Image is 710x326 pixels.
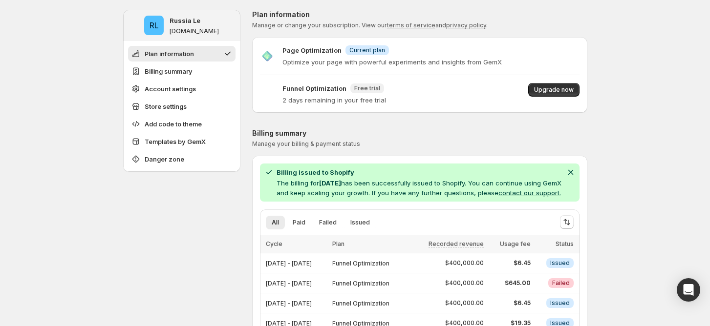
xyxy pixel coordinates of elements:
span: Paid [293,219,305,226]
span: Failed [552,279,570,287]
span: Account settings [145,84,196,94]
span: Funnel Optimization [332,280,389,287]
p: Russia Le [170,16,200,25]
button: Upgrade now [528,83,580,97]
p: Funnel Optimization [282,83,346,93]
h2: Billing issued to Shopify [277,167,562,177]
p: Optimize your page with powerful experiments and insights from GemX [282,57,502,67]
p: Billing summary [252,128,587,138]
div: Open Intercom Messenger [677,278,700,302]
span: Cycle [266,240,282,247]
span: Funnel Optimization [332,260,389,267]
span: [DATE] - [DATE] [266,300,312,307]
button: Account settings [128,81,236,97]
button: Dismiss notification [564,165,578,179]
span: Current plan [349,46,385,54]
span: Plan information [145,49,194,59]
span: Upgrade now [534,86,574,94]
button: Danger zone [128,151,236,167]
span: Failed [319,219,337,226]
span: [DATE] [319,179,341,187]
span: Templates by GemX [145,137,206,146]
span: Store settings [145,102,187,111]
a: terms of service [387,21,435,29]
span: Billing summary [145,66,193,76]
span: $400,000.00 [445,299,484,307]
span: Manage or change your subscription. View our and . [252,21,488,29]
button: Plan information [128,46,236,61]
span: Free trial [354,84,380,92]
span: Usage fee [500,240,531,247]
button: Add code to theme [128,116,236,132]
button: contact our support. [498,189,561,197]
span: Manage your billing & payment status [252,140,360,147]
p: Plan information [252,10,587,20]
a: privacy policy [446,21,486,29]
button: Templates by GemX [128,134,236,149]
span: Funnel Optimization [332,300,389,307]
button: Billing summary [128,63,236,79]
p: [DOMAIN_NAME] [170,27,219,35]
span: $6.45 [490,259,530,267]
span: Issued [350,219,370,226]
span: Recorded revenue [429,240,484,248]
p: The billing for has been successfully issued to Shopify. You can continue using GemX and keep sca... [277,178,562,198]
span: [DATE] - [DATE] [266,260,312,267]
span: Status [556,240,574,247]
span: $400,000.00 [445,279,484,287]
img: Page Optimization [260,49,275,63]
span: Add code to theme [145,119,202,129]
span: All [272,219,279,226]
span: Russia Le [144,16,164,35]
button: Sort the results [560,215,574,229]
span: $645.00 [490,279,530,287]
span: Plan [332,240,344,247]
button: Store settings [128,99,236,114]
span: [DATE] - [DATE] [266,280,312,287]
span: $6.45 [490,299,530,307]
text: RL [150,20,159,30]
span: $400,000.00 [445,259,484,267]
span: Issued [550,259,570,267]
p: 2 days remaining in your free trial [282,95,386,105]
p: Page Optimization [282,45,342,55]
span: Issued [550,299,570,307]
span: Danger zone [145,154,184,164]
